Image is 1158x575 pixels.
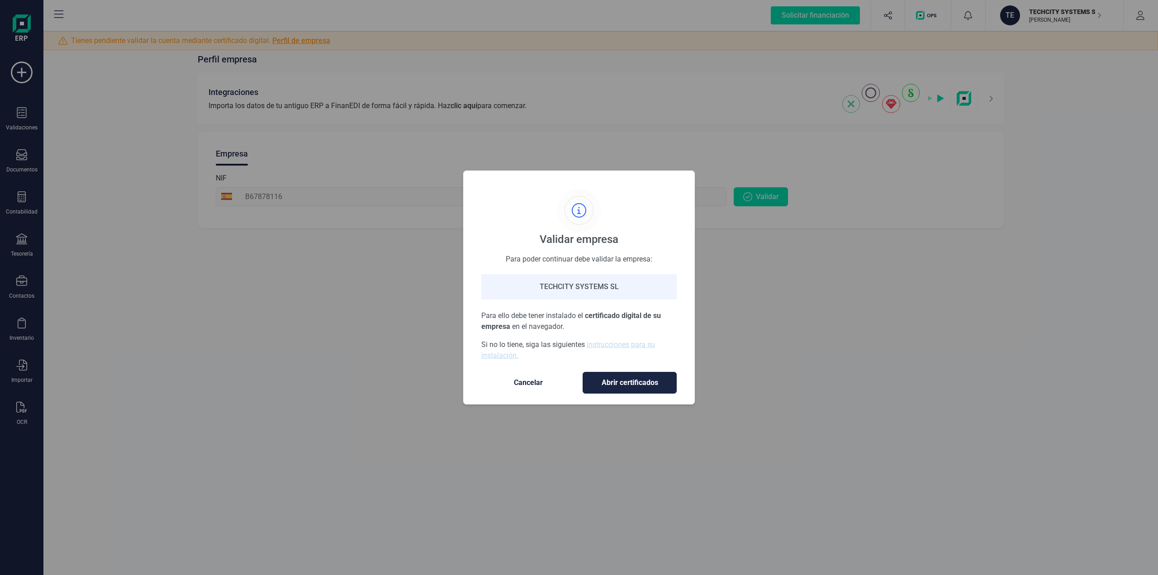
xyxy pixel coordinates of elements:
span: Cancelar [490,377,566,388]
p: Si no lo tiene, siga las siguientes [481,339,677,361]
span: Abrir certificados [592,377,667,388]
button: Cancelar [481,372,575,394]
p: Para ello debe tener instalado el en el navegador. [481,310,677,332]
div: TECHCITY SYSTEMS SL [481,274,677,299]
div: Validar empresa [540,232,618,247]
button: Abrir certificados [583,372,677,394]
div: Para poder continuar debe validar la empresa: [481,254,677,263]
